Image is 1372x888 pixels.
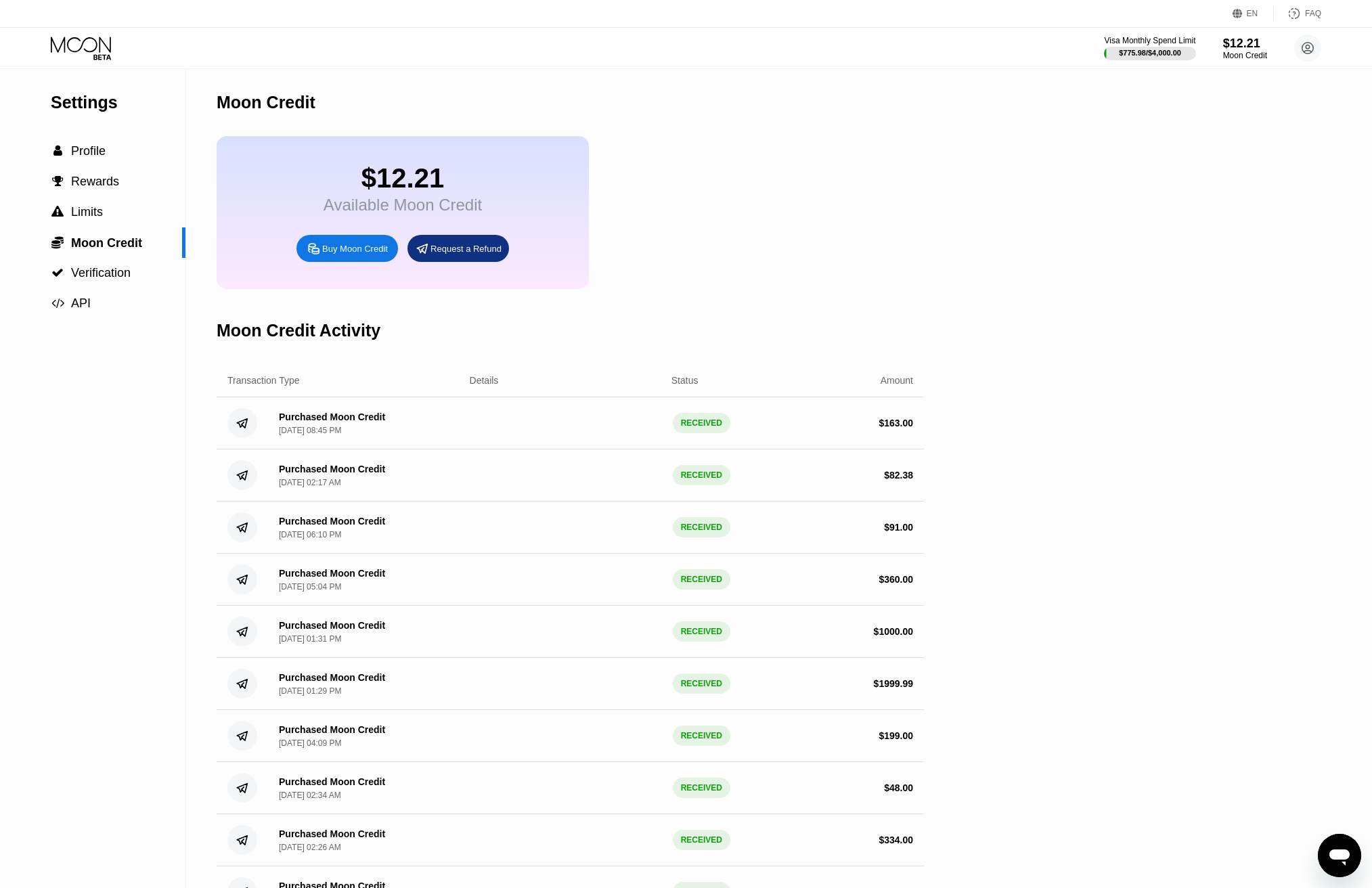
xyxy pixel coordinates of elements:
span:  [52,175,64,187]
div: Visa Monthly Spend Limit$775.98/$4,000.00 [1104,36,1195,60]
div: EN [1233,7,1274,20]
div: $12.21 [324,163,482,194]
span:  [51,297,64,309]
div: [DATE] 01:29 PM [279,686,341,696]
div:  [51,236,64,249]
div: [DATE] 02:26 AM [279,843,341,852]
div: Moon Credit Activity [217,321,380,340]
span: API [71,296,91,310]
div: Moon Credit [1223,51,1267,60]
span: Limits [71,205,103,219]
div: RECEIVED [673,673,730,694]
span:  [51,267,64,279]
div: Purchased Moon Credit [279,620,385,631]
div: [DATE] 02:17 AM [279,478,341,487]
div: RECEIVED [673,621,730,642]
div: Purchased Moon Credit [279,568,385,579]
span: Moon Credit [71,236,142,250]
div: Request a Refund [407,235,509,262]
div: Buy Moon Credit [322,243,388,254]
div: [DATE] 04:09 PM [279,738,341,748]
div: RECEIVED [673,465,730,485]
div: Settings [51,93,185,112]
div: RECEIVED [673,778,730,798]
div: Purchased Moon Credit [279,724,385,735]
div: [DATE] 02:34 AM [279,791,341,800]
div: Available Moon Credit [324,196,482,215]
div: FAQ [1274,7,1321,20]
div: $ 48.00 [884,782,913,793]
div: FAQ [1305,9,1321,18]
div: Details [470,375,499,386]
div: $ 334.00 [879,835,913,845]
div: Amount [881,375,913,386]
div: [DATE] 06:10 PM [279,530,341,539]
div:  [51,175,64,187]
div:  [51,145,64,157]
div: [DATE] 08:45 PM [279,426,341,435]
div: Purchased Moon Credit [279,776,385,787]
div: RECEIVED [673,517,730,537]
div: Buy Moon Credit [296,235,398,262]
span: Profile [71,144,106,158]
div: $12.21 [1223,37,1267,51]
div: Moon Credit [217,93,315,112]
div: RECEIVED [673,569,730,590]
div: Request a Refund [430,243,502,254]
div: RECEIVED [673,726,730,746]
span: Rewards [71,175,119,188]
div: $ 163.00 [879,418,913,428]
div: Purchased Moon Credit [279,516,385,527]
div:  [51,297,64,309]
div: Purchased Moon Credit [279,672,385,683]
div: RECEIVED [673,413,730,433]
div: $ 82.38 [884,470,913,481]
div: Purchased Moon Credit [279,464,385,474]
iframe: Mesajlaşma penceresini başlatma düğmesi [1318,834,1361,877]
div: RECEIVED [673,830,730,850]
div: [DATE] 05:04 PM [279,582,341,592]
div: Transaction Type [227,375,300,386]
span: Verification [71,266,131,280]
div: [DATE] 01:31 PM [279,634,341,644]
div: $775.98 / $4,000.00 [1119,49,1181,57]
div:  [51,267,64,279]
div: Purchased Moon Credit [279,828,385,839]
div: $ 1000.00 [874,626,913,637]
div: $ 91.00 [884,522,913,533]
span:  [51,206,64,218]
div: $ 1999.99 [874,678,913,689]
div: $ 199.00 [879,730,913,741]
div: $12.21Moon Credit [1223,37,1267,60]
div: Status [671,375,699,386]
div: EN [1247,9,1258,18]
span:  [53,145,62,157]
div: Purchased Moon Credit [279,412,385,422]
div:  [51,206,64,218]
div: $ 360.00 [879,574,913,585]
div: Visa Monthly Spend Limit [1104,36,1195,45]
span:  [51,236,64,249]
